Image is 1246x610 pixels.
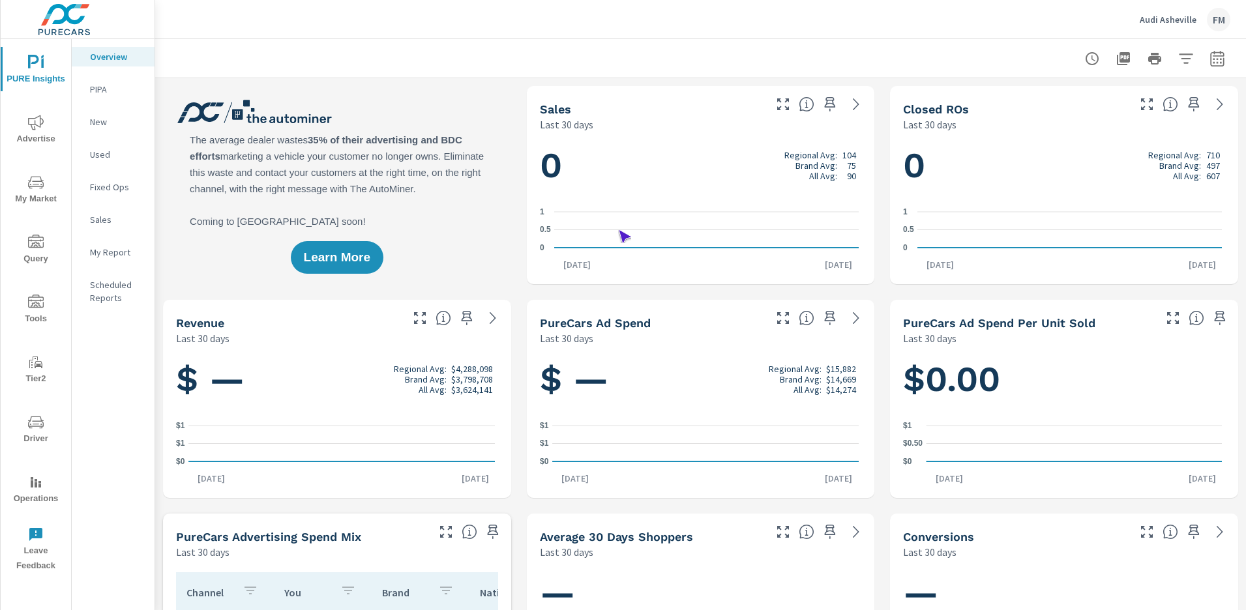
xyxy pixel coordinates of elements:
[780,374,822,385] p: Brand Avg:
[540,544,593,560] p: Last 30 days
[903,102,969,116] h5: Closed ROs
[826,385,856,395] p: $14,274
[394,364,447,374] p: Regional Avg:
[820,521,840,542] span: Save this to your personalized report
[816,258,861,271] p: [DATE]
[903,225,914,235] text: 0.5
[903,330,957,346] p: Last 30 days
[436,310,451,326] span: Total sales revenue over the selected date range. [Source: This data is sourced from the dealer’s...
[773,94,794,115] button: Make Fullscreen
[176,530,361,544] h5: PureCars Advertising Spend Mix
[90,278,144,304] p: Scheduled Reports
[72,275,155,308] div: Scheduled Reports
[799,310,814,326] span: Total cost of media for all PureCars channels for the selected dealership group over the selected...
[794,385,822,395] p: All Avg:
[552,472,598,485] p: [DATE]
[903,439,923,448] text: $0.50
[846,308,867,328] a: See more details in report
[903,143,1225,188] h1: 0
[769,364,822,374] p: Regional Avg:
[540,421,549,430] text: $1
[1204,46,1230,72] button: Select Date Range
[795,160,837,171] p: Brand Avg:
[1163,96,1178,112] span: Number of Repair Orders Closed by the selected dealership group over the selected time range. [So...
[90,83,144,96] p: PIPA
[1189,310,1204,326] span: Average cost of advertising per each vehicle sold at the dealer over the selected date range. The...
[186,586,232,599] p: Channel
[903,457,912,466] text: $0
[540,457,549,466] text: $0
[1140,14,1196,25] p: Audi Asheville
[826,364,856,374] p: $15,882
[72,112,155,132] div: New
[1183,94,1204,115] span: Save this to your personalized report
[1206,171,1220,181] p: 607
[1173,171,1201,181] p: All Avg:
[176,357,498,401] h1: $ —
[5,295,67,327] span: Tools
[188,472,234,485] p: [DATE]
[176,544,230,560] p: Last 30 days
[1209,308,1230,328] span: Save this to your personalized report
[176,330,230,346] p: Last 30 days
[1159,160,1201,171] p: Brand Avg:
[816,472,861,485] p: [DATE]
[382,586,428,599] p: Brand
[927,472,972,485] p: [DATE]
[90,246,144,259] p: My Report
[846,521,867,542] a: See more details in report
[176,439,185,448] text: $1
[1136,94,1157,115] button: Make Fullscreen
[72,242,155,262] div: My Report
[5,115,67,147] span: Advertise
[784,150,837,160] p: Regional Avg:
[5,235,67,267] span: Query
[826,374,856,385] p: $14,669
[452,472,498,485] p: [DATE]
[799,96,814,112] span: Number of vehicles sold by the dealership over the selected date range. [Source: This data is sou...
[903,357,1225,401] h1: $0.00
[451,364,493,374] p: $4,288,098
[456,308,477,328] span: Save this to your personalized report
[903,544,957,560] p: Last 30 days
[1142,46,1168,72] button: Print Report
[462,524,477,540] span: This table looks at how you compare to the amount of budget you spend per channel as opposed to y...
[176,421,185,430] text: $1
[5,474,67,506] span: Operations
[540,225,551,235] text: 0.5
[482,521,503,542] span: Save this to your personalized report
[540,207,544,216] text: 1
[1110,46,1136,72] button: "Export Report to PDF"
[1173,46,1199,72] button: Apply Filters
[847,171,856,181] p: 90
[176,457,185,466] text: $0
[799,524,814,540] span: A rolling 30 day total of daily Shoppers on the dealership website, averaged over the selected da...
[1206,150,1220,160] p: 710
[820,308,840,328] span: Save this to your personalized report
[480,586,526,599] p: National
[1183,521,1204,542] span: Save this to your personalized report
[903,421,912,430] text: $1
[540,117,593,132] p: Last 30 days
[90,213,144,226] p: Sales
[1163,524,1178,540] span: The number of dealer-specified goals completed by a visitor. [Source: This data is provided by th...
[773,308,794,328] button: Make Fullscreen
[1209,94,1230,115] a: See more details in report
[540,439,549,448] text: $1
[72,210,155,229] div: Sales
[1136,521,1157,542] button: Make Fullscreen
[451,385,493,395] p: $3,624,141
[846,94,867,115] a: See more details in report
[1,39,71,579] div: nav menu
[5,175,67,207] span: My Market
[820,94,840,115] span: Save this to your personalized report
[809,171,837,181] p: All Avg:
[1148,150,1201,160] p: Regional Avg:
[903,207,908,216] text: 1
[451,374,493,385] p: $3,798,708
[842,150,856,160] p: 104
[304,252,370,263] span: Learn More
[90,115,144,128] p: New
[773,521,794,542] button: Make Fullscreen
[72,177,155,197] div: Fixed Ops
